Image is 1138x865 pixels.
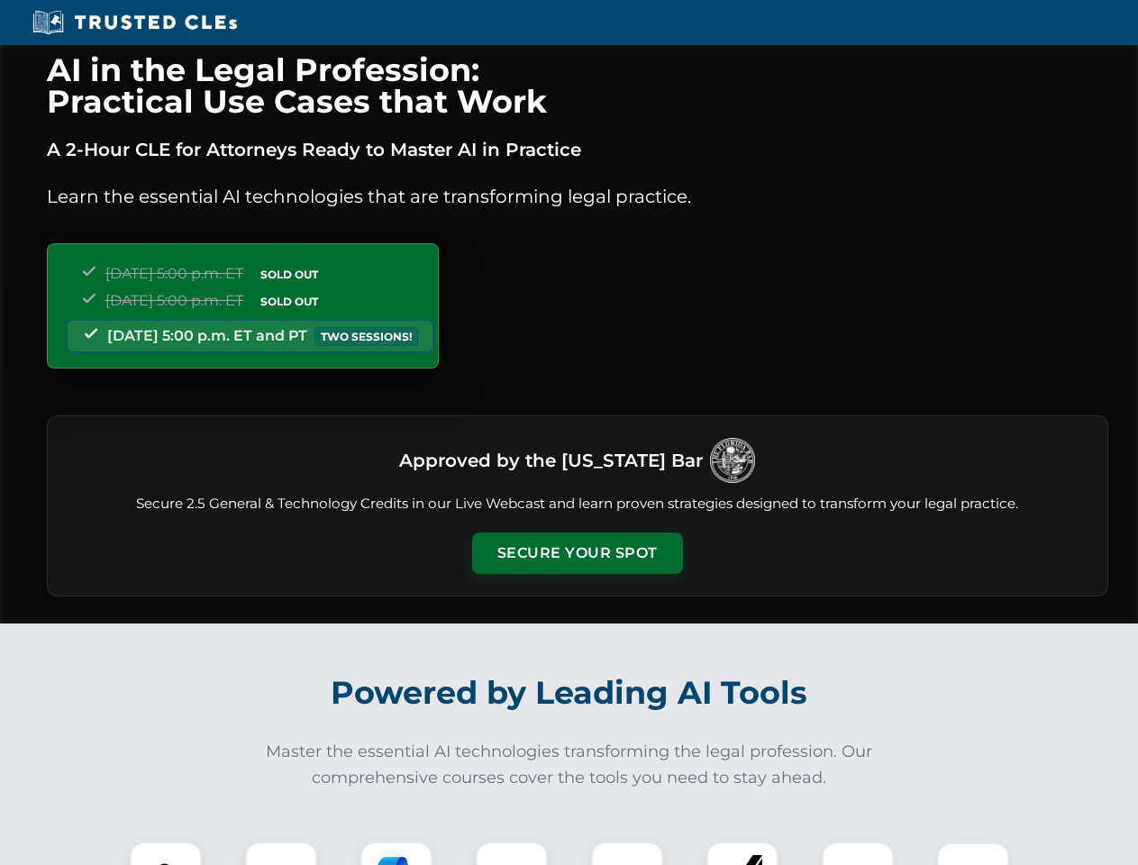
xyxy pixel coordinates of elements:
p: Learn the essential AI technologies that are transforming legal practice. [47,182,1108,211]
span: SOLD OUT [254,292,324,311]
button: Secure Your Spot [472,533,683,574]
span: [DATE] 5:00 p.m. ET [105,265,243,282]
img: Trusted CLEs [27,9,242,36]
span: SOLD OUT [254,265,324,284]
span: [DATE] 5:00 p.m. ET [105,292,243,309]
p: Master the essential AI technologies transforming the legal profession. Our comprehensive courses... [254,739,885,791]
img: Logo [710,438,755,483]
h3: Approved by the [US_STATE] Bar [399,444,703,477]
h2: Powered by Leading AI Tools [70,661,1069,724]
p: A 2-Hour CLE for Attorneys Ready to Master AI in Practice [47,135,1108,164]
p: Secure 2.5 General & Technology Credits in our Live Webcast and learn proven strategies designed ... [69,494,1086,514]
h1: AI in the Legal Profession: Practical Use Cases that Work [47,54,1108,117]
